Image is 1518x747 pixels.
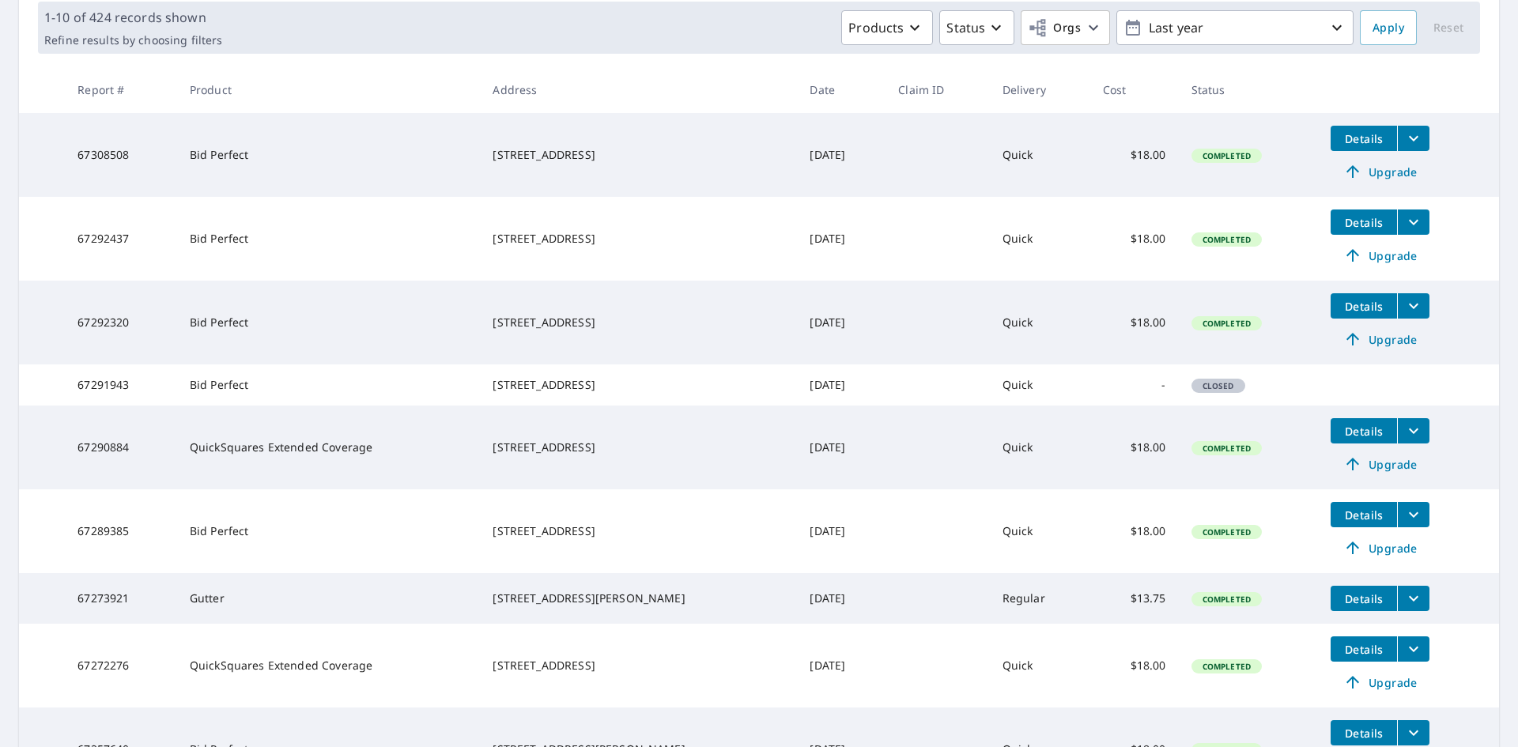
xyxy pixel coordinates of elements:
[990,573,1090,624] td: Regular
[177,364,481,406] td: Bid Perfect
[480,66,797,113] th: Address
[1193,380,1244,391] span: Closed
[65,624,177,707] td: 67272276
[177,624,481,707] td: QuickSquares Extended Coverage
[990,197,1090,281] td: Quick
[990,364,1090,406] td: Quick
[493,377,784,393] div: [STREET_ADDRESS]
[1340,330,1420,349] span: Upgrade
[841,10,933,45] button: Products
[1193,526,1260,538] span: Completed
[1179,66,1319,113] th: Status
[797,66,885,113] th: Date
[44,8,222,27] p: 1-10 of 424 records shown
[493,658,784,673] div: [STREET_ADDRESS]
[493,590,784,606] div: [STREET_ADDRESS][PERSON_NAME]
[177,113,481,197] td: Bid Perfect
[1340,538,1420,557] span: Upgrade
[1340,215,1388,230] span: Details
[990,113,1090,197] td: Quick
[1090,281,1179,364] td: $18.00
[1397,586,1429,611] button: filesDropdownBtn-67273921
[1340,726,1388,741] span: Details
[1340,131,1388,146] span: Details
[177,573,481,624] td: Gutter
[1193,234,1260,245] span: Completed
[797,364,885,406] td: [DATE]
[939,10,1014,45] button: Status
[990,66,1090,113] th: Delivery
[1331,126,1397,151] button: detailsBtn-67308508
[65,281,177,364] td: 67292320
[1340,299,1388,314] span: Details
[1340,246,1420,265] span: Upgrade
[797,113,885,197] td: [DATE]
[1331,451,1429,477] a: Upgrade
[1331,586,1397,611] button: detailsBtn-67273921
[65,66,177,113] th: Report #
[493,523,784,539] div: [STREET_ADDRESS]
[44,33,222,47] p: Refine results by choosing filters
[797,489,885,573] td: [DATE]
[1331,720,1397,745] button: detailsBtn-67257640
[1090,113,1179,197] td: $18.00
[65,364,177,406] td: 67291943
[1090,66,1179,113] th: Cost
[1193,661,1260,672] span: Completed
[65,406,177,489] td: 67290884
[1360,10,1417,45] button: Apply
[1090,197,1179,281] td: $18.00
[1193,443,1260,454] span: Completed
[1331,326,1429,352] a: Upgrade
[1397,720,1429,745] button: filesDropdownBtn-67257640
[65,573,177,624] td: 67273921
[1340,424,1388,439] span: Details
[1397,502,1429,527] button: filesDropdownBtn-67289385
[1340,673,1420,692] span: Upgrade
[946,18,985,37] p: Status
[1090,624,1179,707] td: $18.00
[885,66,989,113] th: Claim ID
[1193,318,1260,329] span: Completed
[797,281,885,364] td: [DATE]
[1331,502,1397,527] button: detailsBtn-67289385
[1397,418,1429,443] button: filesDropdownBtn-67290884
[1331,418,1397,443] button: detailsBtn-67290884
[493,440,784,455] div: [STREET_ADDRESS]
[177,406,481,489] td: QuickSquares Extended Coverage
[65,489,177,573] td: 67289385
[797,624,885,707] td: [DATE]
[1331,535,1429,560] a: Upgrade
[990,406,1090,489] td: Quick
[1340,642,1388,657] span: Details
[493,147,784,163] div: [STREET_ADDRESS]
[1090,406,1179,489] td: $18.00
[1331,670,1429,695] a: Upgrade
[1373,18,1404,38] span: Apply
[1090,573,1179,624] td: $13.75
[1397,209,1429,235] button: filesDropdownBtn-67292437
[1397,126,1429,151] button: filesDropdownBtn-67308508
[1340,162,1420,181] span: Upgrade
[990,489,1090,573] td: Quick
[797,197,885,281] td: [DATE]
[177,197,481,281] td: Bid Perfect
[1142,14,1327,42] p: Last year
[1028,18,1081,38] span: Orgs
[177,66,481,113] th: Product
[1331,243,1429,268] a: Upgrade
[990,281,1090,364] td: Quick
[1340,507,1388,523] span: Details
[177,489,481,573] td: Bid Perfect
[1090,364,1179,406] td: -
[1021,10,1110,45] button: Orgs
[1331,636,1397,662] button: detailsBtn-67272276
[493,315,784,330] div: [STREET_ADDRESS]
[1116,10,1354,45] button: Last year
[65,197,177,281] td: 67292437
[1340,591,1388,606] span: Details
[1397,636,1429,662] button: filesDropdownBtn-67272276
[1193,150,1260,161] span: Completed
[177,281,481,364] td: Bid Perfect
[1397,293,1429,319] button: filesDropdownBtn-67292320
